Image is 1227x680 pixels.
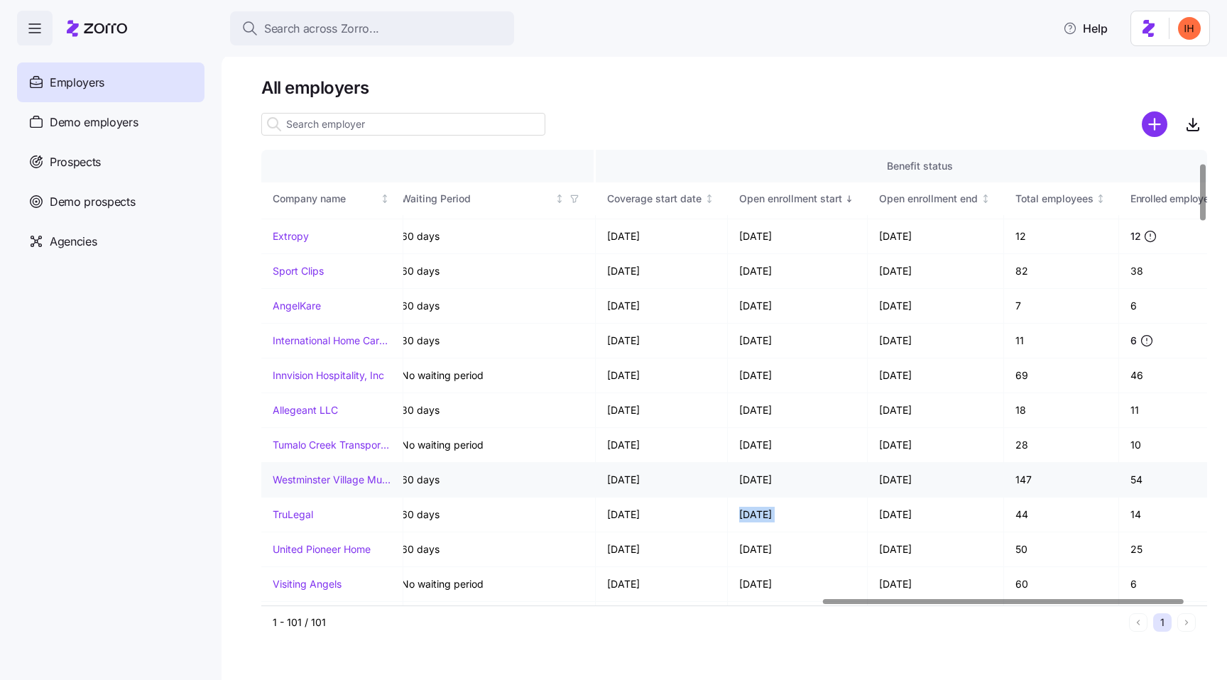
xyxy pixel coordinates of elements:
td: 12 [1004,219,1120,254]
td: [DATE] [596,463,728,498]
div: Open enrollment start [739,191,842,207]
td: [DATE] [868,428,1004,463]
button: Help [1052,14,1119,43]
th: Open enrollment endNot sorted [868,182,1004,215]
a: Employers [17,62,204,102]
td: 18 [1004,393,1120,428]
td: [DATE] [596,498,728,532]
a: AngelKare [273,299,321,313]
td: [DATE] [728,532,868,567]
span: Search across Zorro... [264,20,379,38]
span: 6 [1130,334,1137,348]
td: [DATE] [596,358,728,393]
td: [DATE] [868,498,1004,532]
div: Not sorted [380,194,390,204]
td: 60 days [390,254,596,289]
a: Innvision Hospitality, Inc [273,368,384,383]
td: [DATE] [728,463,868,498]
th: Waiting PeriodNot sorted [390,182,596,215]
td: [DATE] [596,428,728,463]
span: 12 [1130,229,1140,243]
div: Not sorted [1096,194,1106,204]
td: [DATE] [728,358,868,393]
th: Total employeesNot sorted [1004,182,1120,215]
span: Help [1063,20,1108,37]
td: [DATE] [868,532,1004,567]
a: Westminster Village Muncie, Inc. [273,473,391,487]
div: Total employees [1015,191,1094,207]
td: 60 days [390,532,596,567]
td: [DATE] [868,219,1004,254]
td: [DATE] [728,393,868,428]
td: [DATE] [728,498,868,532]
a: International Home Care Services of NY, LLC [273,334,391,348]
span: Enrolled employees [1130,192,1220,206]
a: Agencies [17,221,204,261]
div: Coverage start date [607,191,702,207]
svg: add icon [1142,111,1167,137]
td: [DATE] [868,254,1004,289]
h1: All employers [261,77,1207,99]
td: [DATE] [868,358,1004,393]
button: Previous page [1129,613,1147,632]
td: 7 [1004,289,1120,324]
td: 28 [1004,428,1120,463]
a: Extropy [273,229,309,243]
td: [DATE] [728,324,868,358]
a: Demo employers [17,102,204,142]
div: Company name [273,191,378,207]
a: Sport Clips [273,264,324,278]
div: 1 - 101 / 101 [273,615,1123,630]
div: Not sorted [555,194,565,204]
td: [DATE] [728,254,868,289]
span: Employers [50,74,104,92]
td: 60 days [390,289,596,324]
td: [DATE] [868,567,1004,602]
td: [DATE] [868,324,1004,358]
td: 69 [1004,358,1120,393]
span: Agencies [50,233,97,251]
div: Not sorted [704,194,714,204]
td: [DATE] [728,428,868,463]
a: Allegeant LLC [273,403,338,417]
td: [DATE] [728,567,868,602]
td: No waiting period [390,567,596,602]
td: 60 days [390,219,596,254]
td: 44 [1004,498,1120,532]
td: [DATE] [596,324,728,358]
td: [DATE] [596,567,728,602]
img: f3711480c2c985a33e19d88a07d4c111 [1178,17,1201,40]
span: Demo prospects [50,193,136,211]
button: 1 [1153,613,1172,632]
td: [DATE] [596,254,728,289]
a: Visiting Angels [273,577,342,591]
td: [DATE] [728,289,868,324]
td: 147 [1004,463,1120,498]
div: Open enrollment end [879,191,978,207]
td: 30 days [390,324,596,358]
div: Not sorted [981,194,991,204]
td: [DATE] [728,219,868,254]
td: [DATE] [868,463,1004,498]
a: TruLegal [273,508,313,522]
td: [DATE] [596,219,728,254]
span: Prospects [50,153,101,171]
th: Open enrollment startSorted descending [728,182,868,215]
a: Prospects [17,142,204,182]
td: 50 [1004,532,1120,567]
td: [DATE] [596,289,728,324]
button: Search across Zorro... [230,11,514,45]
input: Search employer [261,113,545,136]
th: Company nameNot sorted [261,182,403,215]
td: 11 [1004,324,1120,358]
td: [DATE] [596,393,728,428]
td: 60 [1004,567,1120,602]
div: Waiting Period [401,191,552,207]
a: United Pioneer Home [273,542,371,556]
td: 60 days [390,498,596,532]
td: 60 days [390,463,596,498]
td: 82 [1004,254,1120,289]
td: [DATE] [868,393,1004,428]
td: No waiting period [390,428,596,463]
button: Next page [1177,613,1196,632]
